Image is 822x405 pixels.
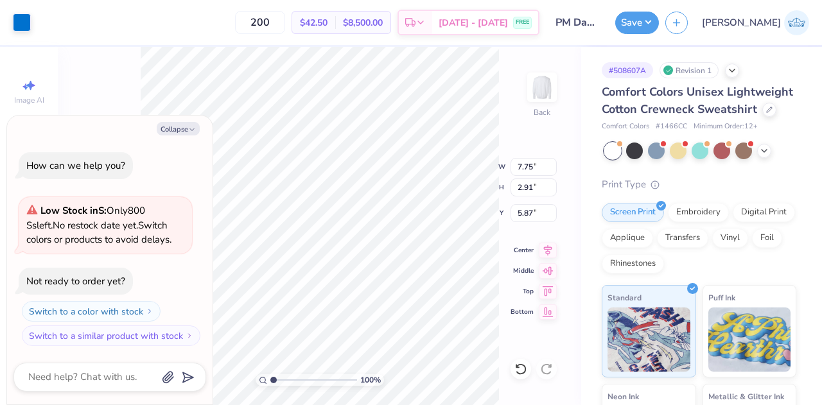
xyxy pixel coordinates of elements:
[660,62,719,78] div: Revision 1
[702,10,809,35] a: [PERSON_NAME]
[752,228,782,248] div: Foil
[784,10,809,35] img: Janilyn Atanacio
[602,177,796,192] div: Print Type
[546,10,609,35] input: Untitled Design
[439,16,508,30] span: [DATE] - [DATE]
[516,18,529,27] span: FREE
[511,307,534,316] span: Bottom
[22,301,161,322] button: Switch to a color with stock
[602,84,793,117] span: Comfort Colors Unisex Lightweight Cotton Crewneck Sweatshirt
[694,121,758,132] span: Minimum Order: 12 +
[602,203,664,222] div: Screen Print
[26,275,125,288] div: Not ready to order yet?
[668,203,729,222] div: Embroidery
[22,325,200,346] button: Switch to a similar product with stock
[26,204,171,246] span: Only 800 Ss left. Switch colors or products to avoid delays.
[511,266,534,275] span: Middle
[529,74,555,100] img: Back
[608,291,642,304] span: Standard
[511,287,534,296] span: Top
[235,11,285,34] input: – –
[615,12,659,34] button: Save
[708,307,791,372] img: Puff Ink
[602,228,653,248] div: Applique
[733,203,795,222] div: Digital Print
[534,107,550,118] div: Back
[146,307,153,315] img: Switch to a color with stock
[608,307,690,372] img: Standard
[186,332,193,340] img: Switch to a similar product with stock
[53,219,138,232] span: No restock date yet.
[602,62,653,78] div: # 508607A
[157,122,200,135] button: Collapse
[40,204,107,217] strong: Low Stock in S :
[708,291,735,304] span: Puff Ink
[602,121,649,132] span: Comfort Colors
[656,121,687,132] span: # 1466CC
[511,246,534,255] span: Center
[602,254,664,273] div: Rhinestones
[708,390,784,403] span: Metallic & Glitter Ink
[712,228,748,248] div: Vinyl
[657,228,708,248] div: Transfers
[702,15,781,30] span: [PERSON_NAME]
[26,159,125,172] div: How can we help you?
[343,16,383,30] span: $8,500.00
[608,390,639,403] span: Neon Ink
[360,374,381,386] span: 100 %
[14,95,44,105] span: Image AI
[300,16,328,30] span: $42.50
